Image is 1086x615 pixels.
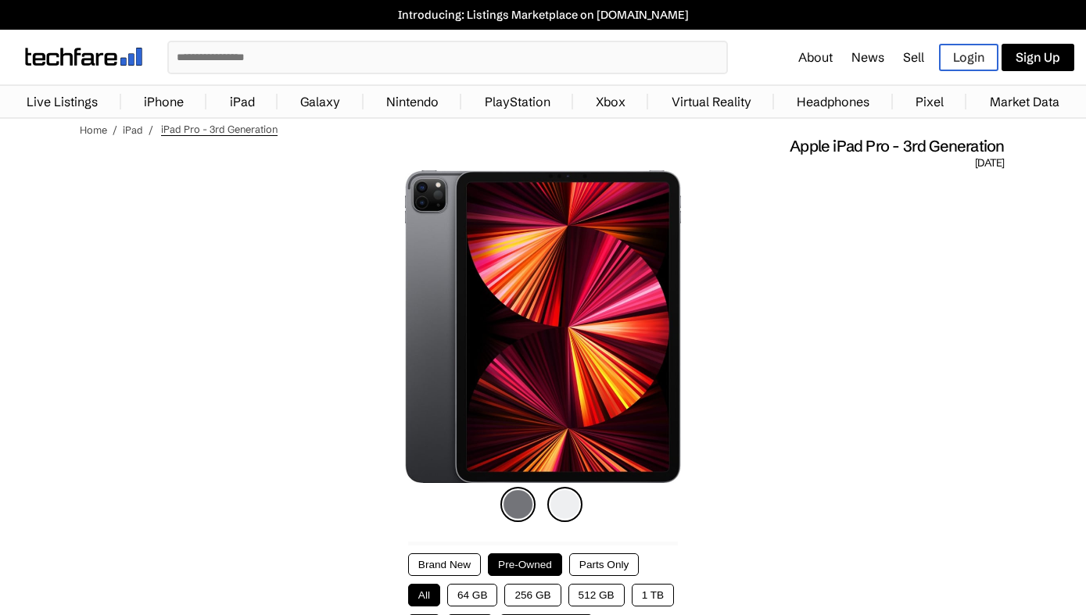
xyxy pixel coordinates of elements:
[80,123,107,136] a: Home
[378,86,446,117] a: Nintendo
[903,49,924,65] a: Sell
[908,86,952,117] a: Pixel
[222,86,263,117] a: iPad
[798,49,833,65] a: About
[569,553,639,576] button: Parts Only
[851,49,884,65] a: News
[504,584,561,606] button: 256 GB
[939,44,998,71] a: Login
[25,48,142,66] img: techfare logo
[136,86,192,117] a: iPhone
[568,584,625,606] button: 512 GB
[975,156,1004,170] span: [DATE]
[588,86,633,117] a: Xbox
[664,86,759,117] a: Virtual Reality
[1002,44,1074,71] a: Sign Up
[789,86,877,117] a: Headphones
[982,86,1067,117] a: Market Data
[405,170,681,483] img: iPad Pro (3rd Generation)
[547,487,582,522] img: silver-icon
[447,584,498,606] button: 64 GB
[500,487,536,522] img: space-gray-icon
[161,123,278,136] span: iPad Pro - 3rd Generation
[149,123,153,136] span: /
[488,553,562,576] button: Pre-Owned
[8,8,1078,22] a: Introducing: Listings Marketplace on [DOMAIN_NAME]
[292,86,348,117] a: Galaxy
[790,136,1004,156] span: Apple iPad Pro - 3rd Generation
[123,123,143,136] a: iPad
[19,86,106,117] a: Live Listings
[113,123,117,136] span: /
[632,584,674,606] button: 1 TB
[408,584,440,606] button: All
[477,86,558,117] a: PlayStation
[408,553,481,576] button: Brand New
